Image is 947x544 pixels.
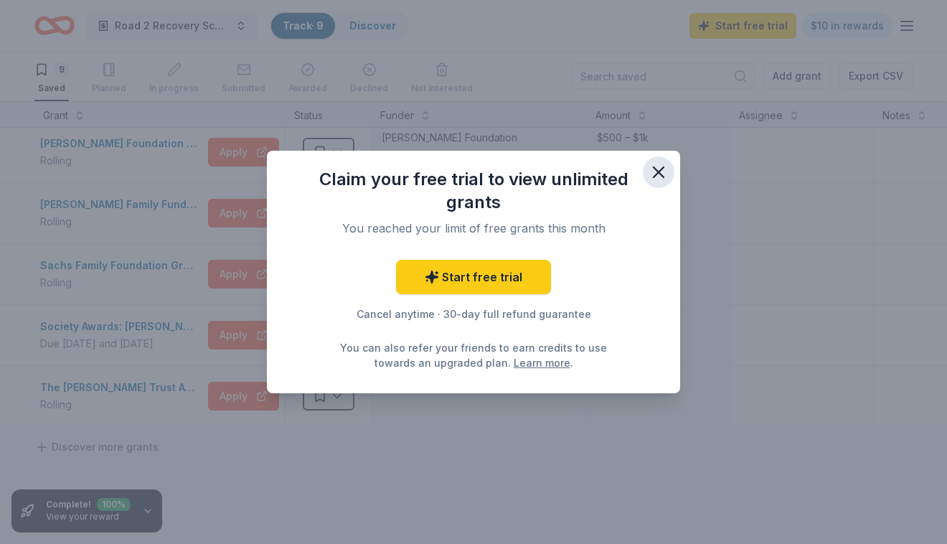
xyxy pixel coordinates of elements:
[396,260,551,294] a: Start free trial
[336,340,611,370] div: You can also refer your friends to earn credits to use towards an upgraded plan. .
[296,306,651,323] div: Cancel anytime · 30-day full refund guarantee
[514,355,570,370] a: Learn more
[313,220,634,237] div: You reached your limit of free grants this month
[296,168,651,214] div: Claim your free trial to view unlimited grants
